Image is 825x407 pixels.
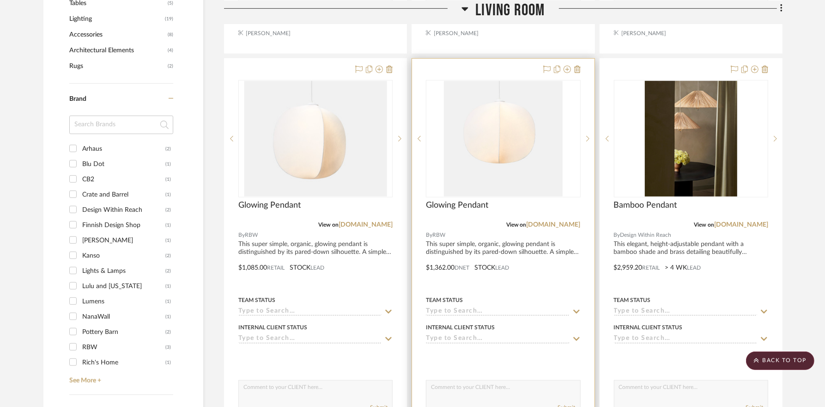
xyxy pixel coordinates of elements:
span: (8) [168,27,173,42]
input: Type to Search… [426,308,569,316]
div: (2) [165,248,171,263]
img: Glowing Pendant [444,81,563,197]
div: Team Status [426,296,463,304]
div: Lulu and [US_STATE] [82,279,165,294]
div: Blu Dot [82,157,165,172]
a: See More + [67,370,173,385]
div: Arhaus [82,142,165,156]
span: Lighting [69,11,163,27]
div: Rich's Home [82,355,165,370]
div: Kanso [82,248,165,263]
div: Pottery Barn [82,325,165,339]
span: Glowing Pendant [238,200,301,210]
div: (1) [165,294,171,309]
div: Lights & Lamps [82,264,165,278]
span: Brand [69,96,86,102]
input: Type to Search… [238,308,382,316]
span: Design Within Reach [620,231,672,240]
span: (19) [165,12,173,26]
div: (1) [165,233,171,248]
div: Team Status [238,296,275,304]
span: RBW [432,231,445,240]
div: Internal Client Status [426,323,495,332]
div: CB2 [82,172,165,187]
div: (1) [165,309,171,324]
input: Search Brands [69,116,173,134]
img: Glowing Pendant [244,81,387,197]
input: Type to Search… [614,335,757,344]
span: View on [506,222,527,228]
div: Design Within Reach [82,203,165,217]
div: (1) [165,172,171,187]
div: Lumens [82,294,165,309]
a: [DOMAIN_NAME] [527,222,581,228]
div: (1) [165,218,171,233]
div: (2) [165,325,171,339]
span: Glowing Pendant [426,200,488,210]
div: (2) [165,142,171,156]
div: (2) [165,264,171,278]
div: NanaWall [82,309,165,324]
div: Internal Client Status [614,323,683,332]
span: Architectural Elements [69,43,165,58]
div: (1) [165,157,171,172]
div: Crate and Barrel [82,187,165,202]
div: (1) [165,279,171,294]
div: (1) [165,187,171,202]
a: [DOMAIN_NAME] [714,222,768,228]
img: Bamboo Pendant [645,81,737,197]
span: (2) [168,59,173,74]
div: [PERSON_NAME] [82,233,165,248]
span: (4) [168,43,173,58]
div: (2) [165,203,171,217]
span: View on [694,222,714,228]
span: Accessories [69,27,165,43]
span: Rugs [69,58,165,74]
div: Team Status [614,296,651,304]
div: RBW [82,340,165,355]
input: Type to Search… [426,335,569,344]
a: [DOMAIN_NAME] [339,222,393,228]
span: Bamboo Pendant [614,200,677,210]
div: Internal Client Status [238,323,307,332]
span: By [426,231,432,240]
scroll-to-top-button: BACK TO TOP [746,351,814,370]
div: Finnish Design Shop [82,218,165,233]
span: RBW [245,231,258,240]
span: By [614,231,620,240]
span: View on [318,222,339,228]
input: Type to Search… [238,335,382,344]
div: (1) [165,355,171,370]
div: 0 [239,80,392,197]
input: Type to Search… [614,308,757,316]
div: (3) [165,340,171,355]
span: By [238,231,245,240]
